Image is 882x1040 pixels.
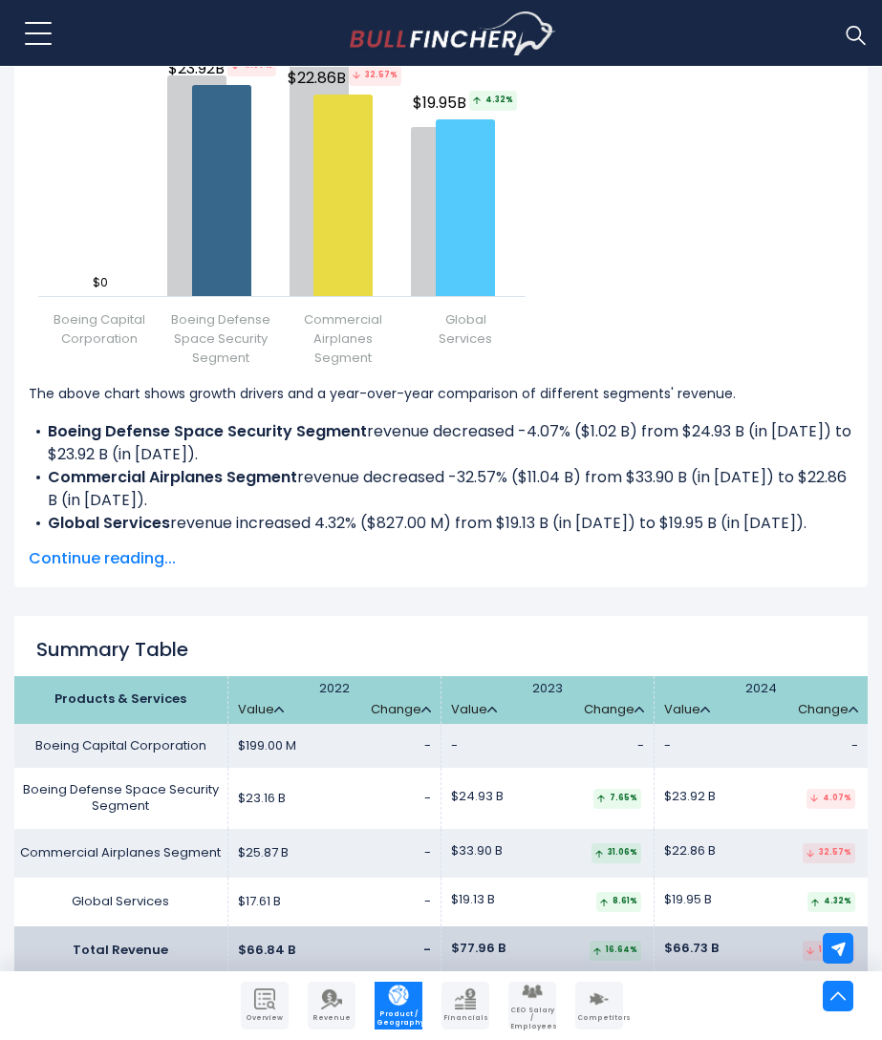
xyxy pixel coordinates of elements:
span: - [423,941,431,959]
span: - [851,736,858,754]
th: 2024 [655,676,868,724]
div: 16.64% [590,941,641,961]
span: $19.95 B [664,892,712,908]
span: Boeing Defense Space Security Segment [162,310,279,368]
span: - [664,738,671,754]
a: Company Revenue [308,982,355,1029]
span: $19.13 B [451,892,495,908]
span: $23.92B [168,56,279,80]
span: - [424,789,431,807]
b: Commercial Airplanes Segment [48,466,297,488]
span: CEO Salary / Employees [510,1007,554,1030]
th: Products & Services [14,676,227,724]
div: 7.65% [593,789,641,809]
span: Revenue [310,1014,354,1022]
span: - [424,736,431,754]
span: $0 [93,274,108,291]
td: Global Services [14,878,227,926]
img: Bullfincher logo [350,11,556,55]
span: 4.32% [469,91,517,111]
div: 4.07% [807,789,855,809]
span: Global Services [439,310,492,349]
span: $24.93 B [451,789,504,805]
span: Product / Geography [376,1010,420,1027]
div: 32.57% [803,843,855,863]
td: Commercial Airplanes Segment [14,829,227,878]
h2: Summary Table [14,638,868,661]
div: 31.06% [592,843,641,863]
span: $66.84 B [238,943,295,959]
th: 2022 [227,676,441,724]
span: $23.16 B [238,791,286,807]
span: $199.00 M [238,738,296,754]
a: Go to homepage [350,11,555,55]
span: $66.73 B [664,941,719,957]
tspan: 32.57% [349,66,401,86]
a: Company Overview [241,982,289,1029]
div: 14.40% [803,941,855,961]
span: Competitors [577,1014,621,1022]
li: revenue increased 4.32% ($827.00 M) from $19.13 B (in [DATE]) to $19.95 B (in [DATE]). [29,512,853,535]
a: Change [798,702,858,718]
a: Company Employees [508,982,556,1029]
span: $19.95B [413,91,520,115]
td: Total Revenue [14,926,227,975]
p: The above chart shows growth drivers and a year-over-year comparison of different segments' revenue. [29,382,853,405]
span: Commercial Airplanes Segment [285,310,401,368]
a: Value [451,702,497,718]
span: $17.61 B [238,894,281,910]
span: $25.87 B [238,845,289,861]
div: 8.61% [596,892,641,912]
div: 4.32% [807,892,855,912]
a: Value [238,702,284,718]
b: Global Services [48,512,170,534]
span: - [451,738,458,754]
span: $77.96 B [451,941,506,957]
a: Value [664,702,710,718]
li: revenue decreased -4.07% ($1.02 B) from $24.93 B (in [DATE]) to $23.92 B (in [DATE]). [29,420,853,466]
span: $22.86 B [664,843,716,860]
a: Change [584,702,644,718]
span: Boeing Capital Corporation [41,310,158,349]
span: Overview [243,1014,287,1022]
a: Company Competitors [575,982,623,1029]
span: $33.90 B [451,843,503,860]
b: Boeing Defense Space Security Segment [48,420,367,442]
li: revenue decreased -32.57% ($11.04 B) from $33.90 B (in [DATE]) to $22.86 B (in [DATE]). [29,466,853,512]
span: - [637,736,644,754]
td: Boeing Defense Space Security Segment [14,768,227,829]
a: Company Financials [441,982,489,1029]
span: $22.86B [288,66,404,90]
a: Change [371,702,431,718]
td: Boeing Capital Corporation [14,724,227,769]
span: - [424,892,431,910]
a: Company Product/Geography [375,982,422,1029]
span: Continue reading... [29,547,853,570]
span: $23.92 B [664,789,716,805]
th: 2023 [441,676,655,724]
span: - [424,843,431,861]
span: Financials [443,1014,487,1022]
